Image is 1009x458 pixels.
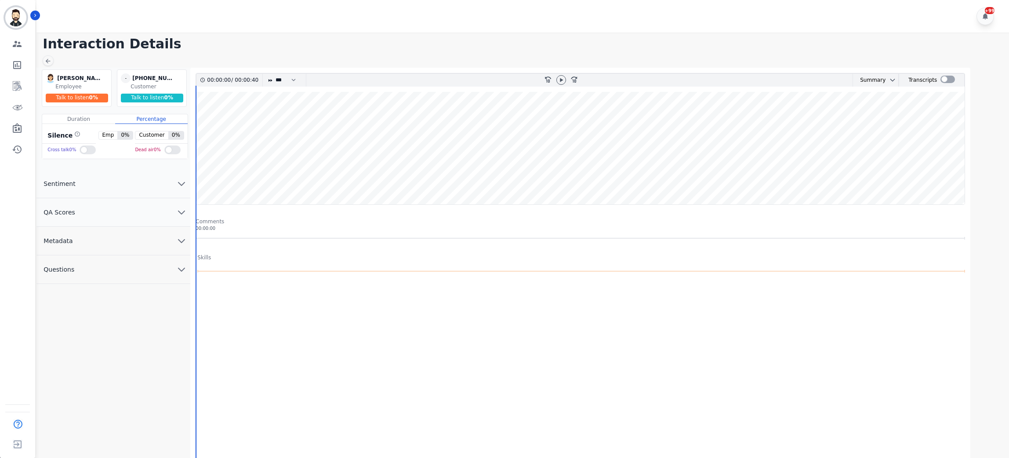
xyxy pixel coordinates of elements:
h1: Interaction Details [43,36,1009,52]
button: Sentiment chevron down [36,170,190,198]
div: Duration [42,114,115,124]
span: Emp [99,131,118,139]
svg: chevron down [889,76,896,84]
div: Dead air 0 % [135,144,160,156]
div: +99 [985,7,994,14]
div: Skills [197,254,211,261]
button: QA Scores chevron down [36,198,190,227]
svg: chevron down [176,207,187,218]
div: [PHONE_NUMBER] [132,73,176,83]
span: Sentiment [36,179,82,188]
span: 0 % [117,131,133,139]
div: Percentage [115,114,188,124]
div: Customer [131,83,185,90]
span: - [121,73,131,83]
span: 0 % [89,95,98,101]
img: Bordered avatar [5,7,26,28]
svg: chevron down [176,178,187,189]
button: Questions chevron down [36,255,190,284]
div: Cross talk 0 % [47,144,76,156]
span: 0 % [164,95,173,101]
div: 00:00:00 [196,225,965,232]
span: Metadata [36,236,80,245]
div: 00:00:00 [207,74,231,87]
span: Customer [135,131,168,139]
div: Silence [46,131,80,140]
span: 0 % [168,131,184,139]
svg: chevron down [176,236,187,246]
div: Transcripts [908,74,937,87]
div: Employee [55,83,109,90]
div: Talk to listen [121,94,183,102]
div: 00:00:40 [233,74,257,87]
div: Comments [196,218,965,225]
div: [PERSON_NAME] [57,73,101,83]
div: / [207,74,261,87]
div: Talk to listen [46,94,108,102]
button: chevron down [886,76,896,84]
svg: chevron down [176,264,187,275]
span: Questions [36,265,81,274]
div: Summary [853,74,886,87]
button: Metadata chevron down [36,227,190,255]
span: QA Scores [36,208,82,217]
